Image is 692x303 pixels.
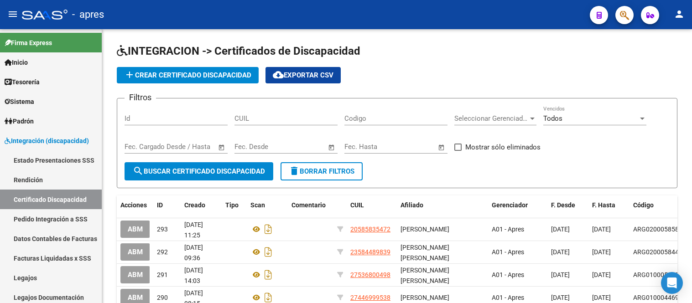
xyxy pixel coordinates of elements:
span: 290 [157,294,168,301]
span: 292 [157,248,168,256]
span: [DATE] [592,248,611,256]
span: Acciones [120,201,147,209]
button: Buscar Certificado Discapacidad [125,162,273,180]
span: ABM [128,248,143,257]
span: Firma Express [5,38,52,48]
span: F. Hasta [592,201,615,209]
span: [PERSON_NAME] [PERSON_NAME] [401,267,449,284]
span: Sistema [5,97,34,107]
button: Crear Certificado Discapacidad [117,67,259,83]
span: ABM [128,226,143,234]
i: Descargar documento [262,222,274,236]
span: [DATE] [551,226,570,233]
button: Open calendar [217,142,227,153]
input: Fecha fin [280,143,324,151]
span: Código [633,201,654,209]
span: [DATE] [592,226,611,233]
span: 20585835472 [350,226,390,233]
button: Open calendar [327,142,337,153]
span: INTEGRACION -> Certificados de Discapacidad [117,45,360,57]
datatable-header-cell: Afiliado [397,195,488,215]
span: [DATE] 09:36 [184,244,203,262]
mat-icon: add [124,69,135,80]
span: Mostrar sólo eliminados [465,142,541,153]
span: Todos [543,114,562,123]
span: F. Desde [551,201,575,209]
span: [DATE] 14:03 [184,267,203,284]
span: A01 - Apres [492,226,524,233]
span: CUIL [350,201,364,209]
span: Tipo [225,201,239,209]
span: Buscar Certificado Discapacidad [133,167,265,175]
input: Fecha fin [390,143,434,151]
span: [DATE] [592,271,611,278]
datatable-header-cell: ID [153,195,181,215]
datatable-header-cell: CUIL [347,195,397,215]
button: ABM [120,243,150,260]
span: [DATE] [551,248,570,256]
span: 23584489839 [350,248,390,256]
span: [DATE] [592,294,611,301]
button: Open calendar [437,142,447,153]
span: [DATE] [551,294,570,301]
span: 27446999538 [350,294,390,301]
mat-icon: menu [7,9,18,20]
button: ABM [120,266,150,283]
datatable-header-cell: F. Hasta [588,195,630,215]
span: Crear Certificado Discapacidad [124,71,251,79]
span: [PERSON_NAME] [401,294,449,301]
span: Borrar Filtros [289,167,354,175]
span: Gerenciador [492,201,528,209]
span: A01 - Apres [492,294,524,301]
datatable-header-cell: Tipo [222,195,247,215]
span: [PERSON_NAME] [401,226,449,233]
datatable-header-cell: Scan [247,195,288,215]
input: Fecha fin [170,143,214,151]
div: Open Intercom Messenger [661,272,683,294]
span: Creado [184,201,205,209]
datatable-header-cell: F. Desde [547,195,588,215]
i: Descargar documento [262,267,274,282]
span: Seleccionar Gerenciador [454,114,528,123]
span: Padrón [5,116,34,126]
span: ID [157,201,163,209]
button: ABM [120,221,150,237]
datatable-header-cell: Creado [181,195,222,215]
span: Scan [250,201,265,209]
input: Fecha inicio [234,143,271,151]
span: 291 [157,271,168,278]
mat-icon: cloud_download [273,69,284,80]
input: Fecha inicio [344,143,381,151]
mat-icon: delete [289,165,300,176]
span: A01 - Apres [492,271,524,278]
button: Borrar Filtros [281,162,363,180]
span: 293 [157,226,168,233]
datatable-header-cell: Comentario [288,195,333,215]
span: 27536800498 [350,271,390,278]
span: [DATE] [551,271,570,278]
span: [PERSON_NAME] [PERSON_NAME] [401,244,449,262]
span: - apres [72,5,104,25]
span: A01 - Apres [492,248,524,256]
i: Descargar documento [262,245,274,259]
datatable-header-cell: Acciones [117,195,153,215]
mat-icon: search [133,165,144,176]
span: Integración (discapacidad) [5,136,89,146]
button: Exportar CSV [265,67,341,83]
span: Tesorería [5,77,40,87]
h3: Filtros [125,91,156,104]
span: Inicio [5,57,28,67]
span: Exportar CSV [273,71,333,79]
span: ABM [128,271,143,279]
span: Comentario [291,201,326,209]
datatable-header-cell: Gerenciador [488,195,547,215]
span: ABM [128,294,143,302]
input: Fecha inicio [125,143,161,151]
span: Afiliado [401,201,423,209]
span: [DATE] 11:25 [184,221,203,239]
mat-icon: person [674,9,685,20]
